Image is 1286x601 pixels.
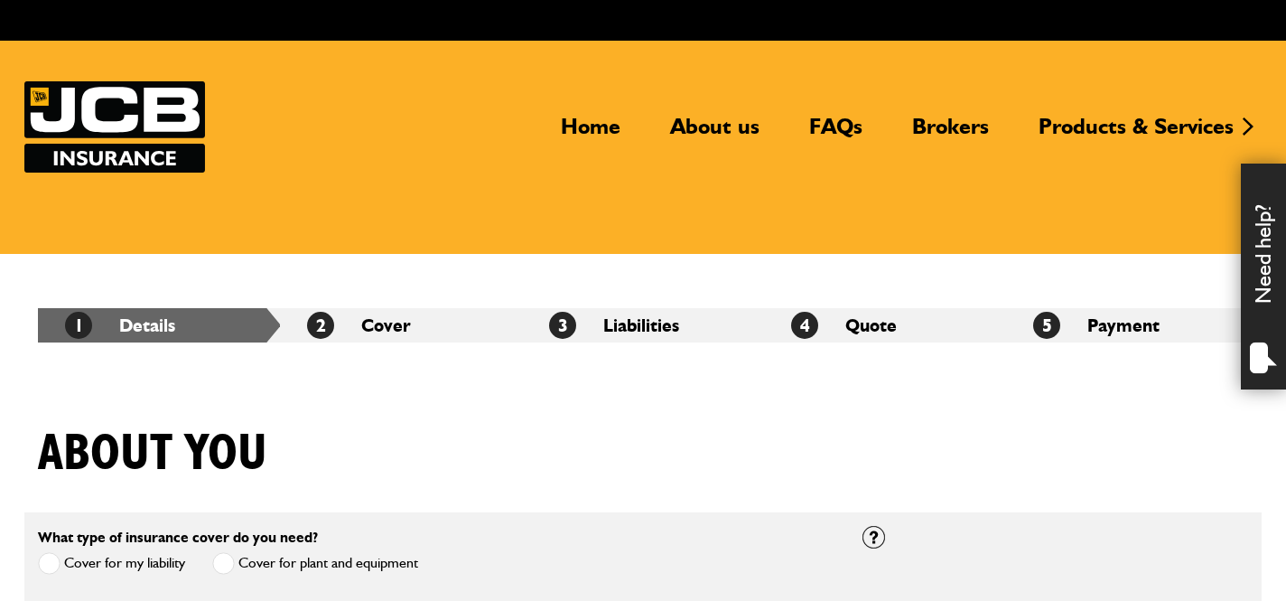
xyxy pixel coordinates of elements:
span: 3 [549,312,576,339]
span: 1 [65,312,92,339]
li: Quote [764,308,1006,343]
a: Products & Services [1025,113,1247,155]
img: JCB Insurance Services logo [24,81,205,173]
label: Cover for plant and equipment [212,552,418,575]
label: Cover for my liability [38,552,185,575]
h1: About you [38,424,267,484]
li: Liabilities [522,308,764,343]
label: What type of insurance cover do you need? [38,531,318,545]
a: Home [547,113,634,155]
a: JCB Insurance Services [24,81,205,173]
div: Need help? [1241,164,1286,390]
a: About us [657,113,773,155]
span: 5 [1033,312,1060,339]
a: FAQs [796,113,876,155]
span: 2 [307,312,334,339]
li: Details [38,308,280,343]
li: Payment [1006,308,1248,343]
li: Cover [280,308,522,343]
a: Brokers [899,113,1002,155]
span: 4 [791,312,818,339]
